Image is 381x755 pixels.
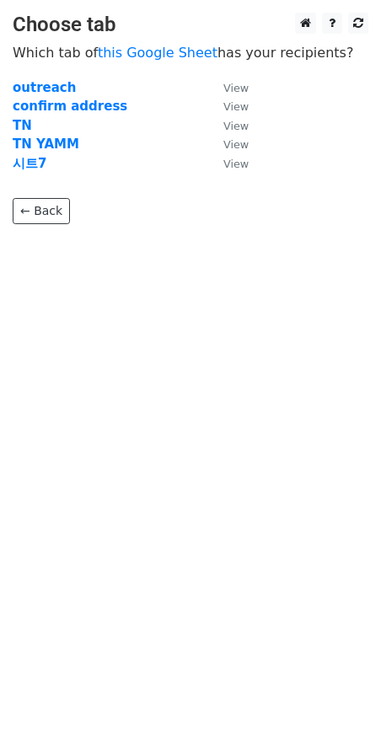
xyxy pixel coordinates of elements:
a: TN YAMM [13,137,79,152]
small: View [223,138,249,151]
a: View [207,80,249,95]
small: View [223,120,249,132]
small: View [223,82,249,94]
a: View [207,99,249,114]
a: 시트7 [13,156,46,171]
a: View [207,156,249,171]
small: View [223,100,249,113]
a: TN [13,118,32,133]
a: confirm address [13,99,127,114]
small: View [223,158,249,170]
p: Which tab of has your recipients? [13,44,368,62]
a: View [207,137,249,152]
a: View [207,118,249,133]
a: ← Back [13,198,70,224]
h3: Choose tab [13,13,368,37]
a: outreach [13,80,76,95]
a: this Google Sheet [98,45,217,61]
